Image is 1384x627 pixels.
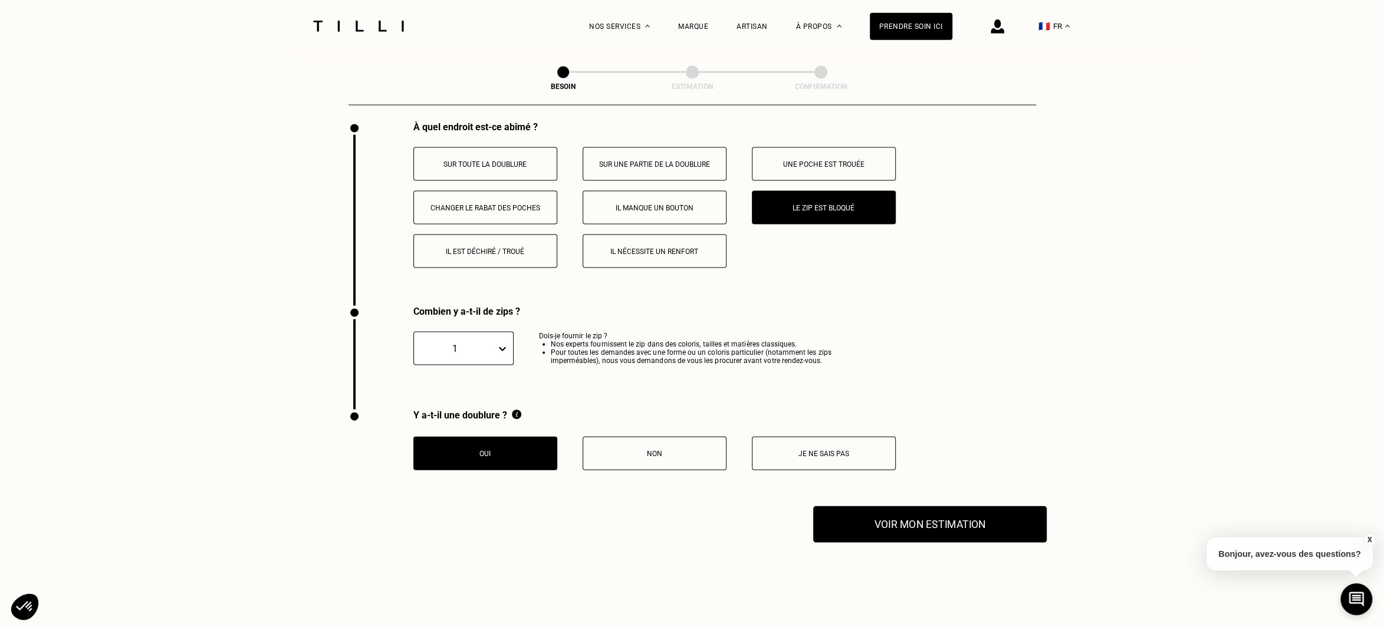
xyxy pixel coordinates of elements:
[762,82,880,91] div: Confirmation
[1363,533,1375,546] button: X
[991,19,1004,34] img: icône connexion
[583,191,726,225] button: Il manque un bouton
[539,332,872,372] p: Dois-je fournir le zip ?
[870,13,952,40] a: Prendre soin ici
[589,160,720,169] p: Sur une partie de la doublure
[583,147,726,181] button: Sur une partie de la doublure
[551,348,872,365] li: Pour toutes les demandes avec une forme ou un coloris particulier (notamment les zips imperméable...
[752,147,896,181] button: Une poche est trouée
[813,506,1047,543] button: Voir mon estimation
[413,121,1036,133] div: À quel endroit est-ce abîmé ?
[589,450,720,458] p: Non
[583,437,726,470] button: Non
[420,160,551,169] p: Sur toute la doublure
[413,191,557,225] button: Changer le rabat des poches
[551,340,872,348] li: Nos experts fournissent le zip dans des coloris, tailles et matières classiques.
[413,437,557,470] button: Oui
[633,82,751,91] div: Estimation
[420,204,551,212] p: Changer le rabat des poches
[1065,25,1070,28] img: menu déroulant
[420,343,490,354] div: 1
[752,191,896,225] button: Le zip est bloqué
[413,306,872,317] div: Combien y a-t-il de zips ?
[589,204,720,212] p: Il manque un bouton
[589,247,720,256] p: Il nécessite un renfort
[583,235,726,268] button: Il nécessite un renfort
[758,160,889,169] p: Une poche est trouée
[1038,21,1050,32] span: 🇫🇷
[758,450,889,458] p: Je ne sais pas
[645,25,650,28] img: Menu déroulant
[837,25,841,28] img: Menu déroulant à propos
[413,235,557,268] button: Il est déchiré / troué
[413,147,557,181] button: Sur toute la doublure
[420,247,551,256] p: Il est déchiré / troué
[752,437,896,470] button: Je ne sais pas
[1207,537,1373,570] p: Bonjour, avez-vous des questions?
[678,22,708,31] a: Marque
[512,410,521,420] img: Information
[413,410,896,422] div: Y a-t-il une doublure ?
[420,450,551,458] p: Oui
[758,204,889,212] p: Le zip est bloqué
[309,21,408,32] img: Logo du service de couturière Tilli
[504,82,622,91] div: Besoin
[737,22,768,31] a: Artisan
